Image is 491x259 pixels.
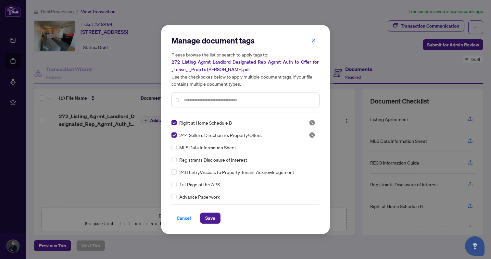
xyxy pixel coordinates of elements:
[465,236,485,256] button: Open asap
[179,181,220,188] span: 1st Page of the APS
[205,213,215,223] span: Save
[200,213,220,224] button: Save
[171,51,320,87] h5: Please browse the list or search to apply tags to: Use the checkboxes below to apply multiple doc...
[179,168,294,176] span: 248 Entry/Access to Property Tenant Acknowledgement
[171,35,320,46] h2: Manage document tags
[179,144,236,151] span: MLS Data Information Sheet
[179,119,232,126] span: Right at Home Schedule B
[177,213,191,223] span: Cancel
[309,119,315,126] img: status
[309,132,315,138] span: Pending Review
[179,193,220,200] span: Advance Paperwork
[179,156,247,163] span: Registrants Disclosure of Interest
[311,38,316,43] span: close
[171,213,196,224] button: Cancel
[171,59,319,72] span: 272_Listing_Agrmt_Landlord_Designated_Rep_Agrmt_Auth_to_Offer_for_Lease_-_PropTx-[PERSON_NAME].pdf
[309,132,315,138] img: status
[309,119,315,126] span: Pending Review
[179,131,262,139] span: 244 Seller’s Direction re: Property/Offers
